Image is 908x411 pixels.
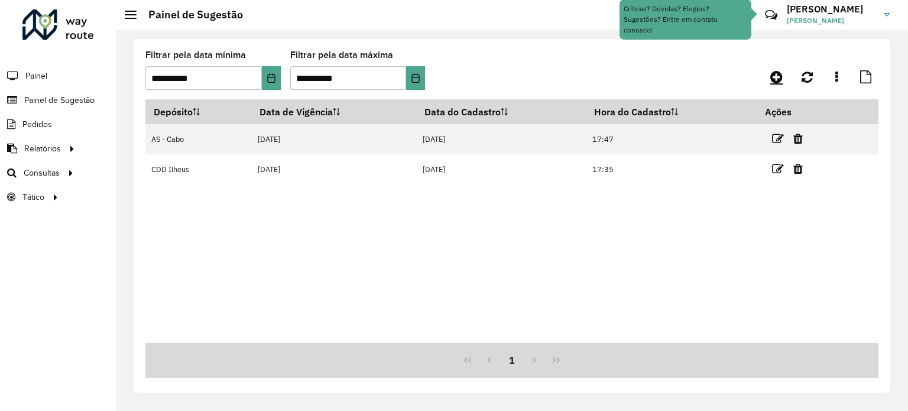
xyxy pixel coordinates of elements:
[758,2,784,28] a: Contato Rápido
[24,94,95,106] span: Painel de Sugestão
[22,118,52,131] span: Pedidos
[586,124,757,154] td: 17:47
[586,154,757,185] td: 17:35
[586,99,757,124] th: Hora do Cadastro
[262,66,281,90] button: Choose Date
[416,154,586,185] td: [DATE]
[501,349,523,371] button: 1
[787,15,875,26] span: [PERSON_NAME]
[772,161,784,177] a: Editar
[145,124,252,154] td: AS - Cabo
[416,124,586,154] td: [DATE]
[252,154,417,185] td: [DATE]
[416,99,586,124] th: Data do Cadastro
[22,191,44,203] span: Tático
[793,131,803,147] a: Excluir
[757,99,828,124] th: Ações
[772,131,784,147] a: Editar
[24,143,61,155] span: Relatórios
[290,48,393,62] label: Filtrar pela data máxima
[793,161,803,177] a: Excluir
[137,8,243,21] h2: Painel de Sugestão
[145,99,252,124] th: Depósito
[25,70,47,82] span: Painel
[24,167,60,179] span: Consultas
[145,154,252,185] td: CDD Ilheus
[252,99,417,124] th: Data de Vigência
[145,48,246,62] label: Filtrar pela data mínima
[787,4,875,15] h3: [PERSON_NAME]
[406,66,425,90] button: Choose Date
[252,124,417,154] td: [DATE]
